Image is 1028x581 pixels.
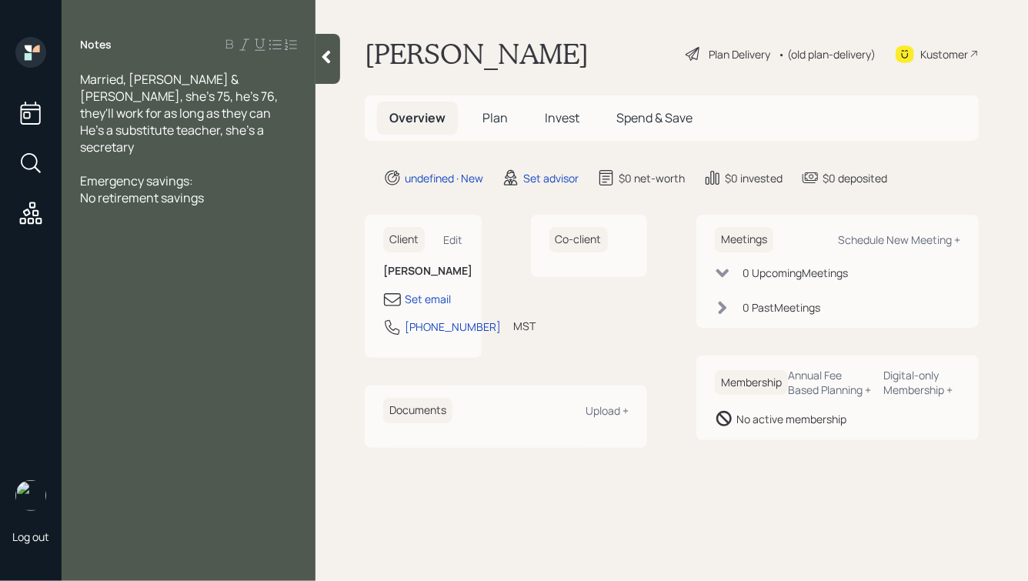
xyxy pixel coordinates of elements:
[884,368,960,397] div: Digital-only Membership +
[736,411,846,427] div: No active membership
[709,46,770,62] div: Plan Delivery
[743,299,820,316] div: 0 Past Meeting s
[80,71,280,122] span: Married, [PERSON_NAME] & [PERSON_NAME], she's 75, he's 76, they'll work for as long as they can
[80,189,204,206] span: No retirement savings
[383,398,452,423] h6: Documents
[586,403,629,418] div: Upload +
[788,368,872,397] div: Annual Fee Based Planning +
[383,227,425,252] h6: Client
[823,170,887,186] div: $0 deposited
[513,318,536,334] div: MST
[523,170,579,186] div: Set advisor
[80,37,112,52] label: Notes
[444,232,463,247] div: Edit
[616,109,693,126] span: Spend & Save
[725,170,783,186] div: $0 invested
[405,319,501,335] div: [PHONE_NUMBER]
[383,265,463,278] h6: [PERSON_NAME]
[743,265,848,281] div: 0 Upcoming Meeting s
[715,227,773,252] h6: Meetings
[405,291,451,307] div: Set email
[778,46,876,62] div: • (old plan-delivery)
[80,122,266,155] span: He's a substitute teacher, she's a secretary
[15,480,46,511] img: hunter_neumayer.jpg
[12,529,49,544] div: Log out
[920,46,968,62] div: Kustomer
[715,370,788,396] h6: Membership
[80,172,193,189] span: Emergency savings:
[389,109,446,126] span: Overview
[365,37,589,71] h1: [PERSON_NAME]
[545,109,579,126] span: Invest
[549,227,608,252] h6: Co-client
[619,170,685,186] div: $0 net-worth
[838,232,960,247] div: Schedule New Meeting +
[405,170,483,186] div: undefined · New
[482,109,508,126] span: Plan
